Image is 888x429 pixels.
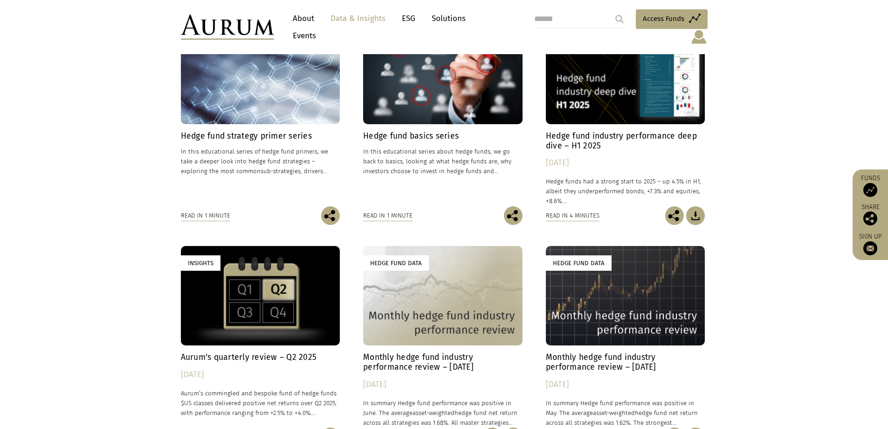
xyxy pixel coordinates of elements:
[546,378,705,391] div: [DATE]
[546,176,705,206] p: Hedge funds had a strong start to 2025 – up 4.5% in H1, albeit they underperformed bonds, +7.3% a...
[665,206,684,225] img: Share this post
[181,255,220,271] div: Insights
[363,147,523,176] p: In this educational series about hedge funds, we go back to basics, looking at what hedge funds a...
[593,409,635,416] span: asset-weighted
[504,206,523,225] img: Share this post
[546,211,599,221] div: Read in 4 minutes
[326,10,390,27] a: Data & Insights
[413,409,454,416] span: asset-weighted
[181,352,340,362] h4: Aurum’s quarterly review – Q2 2025
[181,14,274,40] img: Aurum
[181,211,230,221] div: Read in 1 minute
[363,352,523,372] h4: Monthly hedge fund industry performance review – [DATE]
[857,204,883,225] div: Share
[546,156,705,169] div: [DATE]
[321,206,340,225] img: Share this post
[636,9,708,29] a: Access Funds
[363,24,523,206] a: Insights Hedge fund basics series In this educational series about hedge funds, we go back to bas...
[181,388,340,418] p: Aurum’s commingled and bespoke fund of hedge funds $US classes delivered positive net returns ove...
[261,168,301,175] span: sub-strategies
[363,378,523,391] div: [DATE]
[181,24,340,206] a: Insights Hedge fund strategy primer series In this educational series of hedge fund primers, we t...
[686,206,705,225] img: Download Article
[546,131,705,151] h4: Hedge fund industry performance deep dive – H1 2025
[546,398,705,428] p: In summary Hedge fund performance was positive in May. The average hedge fund net return across a...
[857,232,883,255] a: Sign up
[546,246,705,428] a: Hedge Fund Data Monthly hedge fund industry performance review – [DATE] [DATE] In summary Hedge f...
[363,131,523,141] h4: Hedge fund basics series
[546,352,705,372] h4: Monthly hedge fund industry performance review – [DATE]
[610,10,629,28] input: Submit
[857,174,883,197] a: Funds
[363,255,429,271] div: Hedge Fund Data
[863,183,877,197] img: Access Funds
[397,10,420,27] a: ESG
[427,10,470,27] a: Solutions
[363,211,413,221] div: Read in 1 minute
[181,368,340,381] div: [DATE]
[181,147,340,176] p: In this educational series of hedge fund primers, we take a deeper look into hedge fund strategie...
[546,24,705,206] a: Hedge Fund Data Hedge fund industry performance deep dive – H1 2025 [DATE] Hedge funds had a stro...
[863,241,877,255] img: Sign up to our newsletter
[288,27,316,44] a: Events
[363,398,523,428] p: In summary Hedge fund performance was positive in June. The average hedge fund net return across ...
[363,246,523,428] a: Hedge Fund Data Monthly hedge fund industry performance review – [DATE] [DATE] In summary Hedge f...
[546,255,612,271] div: Hedge Fund Data
[643,13,684,24] span: Access Funds
[690,29,708,45] img: account-icon.svg
[181,246,340,428] a: Insights Aurum’s quarterly review – Q2 2025 [DATE] Aurum’s commingled and bespoke fund of hedge f...
[181,131,340,141] h4: Hedge fund strategy primer series
[288,10,319,27] a: About
[863,211,877,225] img: Share this post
